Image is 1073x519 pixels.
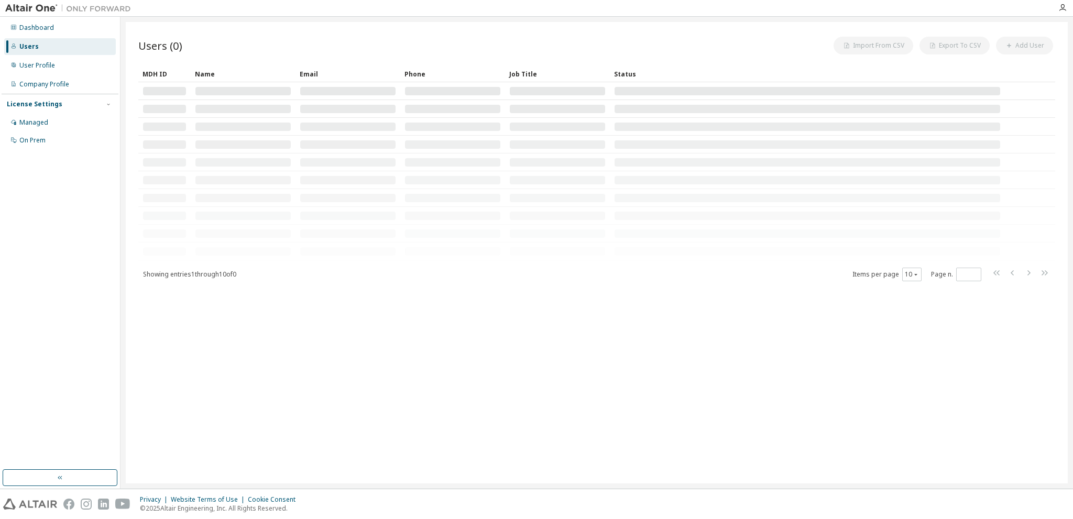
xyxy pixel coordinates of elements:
span: Showing entries 1 through 10 of 0 [143,270,236,279]
div: Status [614,65,1001,82]
div: Company Profile [19,80,69,89]
div: Privacy [140,495,171,504]
img: altair_logo.svg [3,499,57,510]
div: MDH ID [143,65,187,82]
div: User Profile [19,61,55,70]
div: Cookie Consent [248,495,302,504]
img: linkedin.svg [98,499,109,510]
img: Altair One [5,3,136,14]
div: Job Title [509,65,606,82]
div: Managed [19,118,48,127]
div: Email [300,65,396,82]
button: 10 [905,270,919,279]
p: © 2025 Altair Engineering, Inc. All Rights Reserved. [140,504,302,513]
div: On Prem [19,136,46,145]
img: facebook.svg [63,499,74,510]
img: instagram.svg [81,499,92,510]
span: Items per page [852,268,922,281]
div: License Settings [7,100,62,108]
img: youtube.svg [115,499,130,510]
button: Export To CSV [919,37,990,54]
span: Page n. [931,268,981,281]
span: Users (0) [138,38,182,53]
div: Name [195,65,291,82]
button: Add User [996,37,1053,54]
button: Import From CSV [834,37,913,54]
div: Website Terms of Use [171,495,248,504]
div: Users [19,42,39,51]
div: Phone [404,65,501,82]
div: Dashboard [19,24,54,32]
